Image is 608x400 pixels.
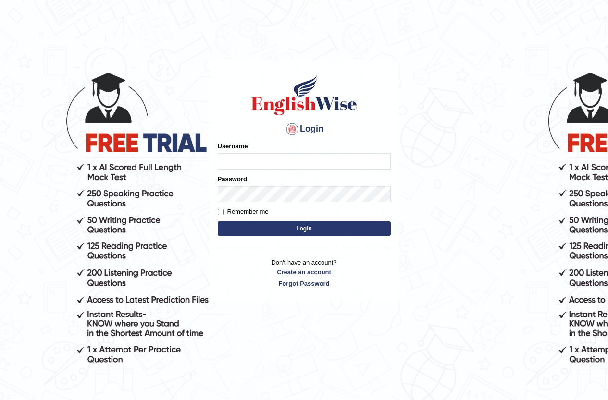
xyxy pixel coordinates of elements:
a: Create an account [218,267,391,277]
button: Login [218,221,391,236]
p: Don't have an account? [218,258,391,288]
a: Forgot Password [218,279,391,288]
label: Password [218,174,247,183]
label: Remember me [218,207,269,217]
h4: Login [218,121,391,137]
img: Logo of English Wise sign in for intelligent practice with AI [249,73,359,117]
input: Remember me [218,209,224,215]
label: Username [218,142,248,151]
